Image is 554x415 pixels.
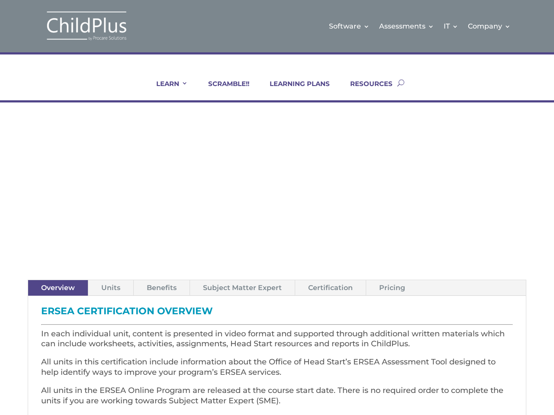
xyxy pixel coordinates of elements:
[145,80,188,100] a: LEARN
[329,9,370,44] a: Software
[88,280,133,295] a: Units
[366,280,418,295] a: Pricing
[444,9,458,44] a: IT
[379,9,434,44] a: Assessments
[41,306,513,320] h3: ERSEA Certification Overview
[28,280,88,295] a: Overview
[41,386,503,405] span: All units in the ERSEA Online Program are released at the course start date. There is no required...
[190,280,295,295] a: Subject Matter Expert
[339,80,393,100] a: RESOURCES
[259,80,330,100] a: LEARNING PLANS
[41,357,513,386] p: All units in this certification include information about the Office of Head Start’s ERSEA Assess...
[197,80,249,100] a: SCRAMBLE!!
[468,9,511,44] a: Company
[134,280,190,295] a: Benefits
[41,329,505,349] span: In each individual unit, content is presented in video format and supported through additional wr...
[295,280,366,295] a: Certification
